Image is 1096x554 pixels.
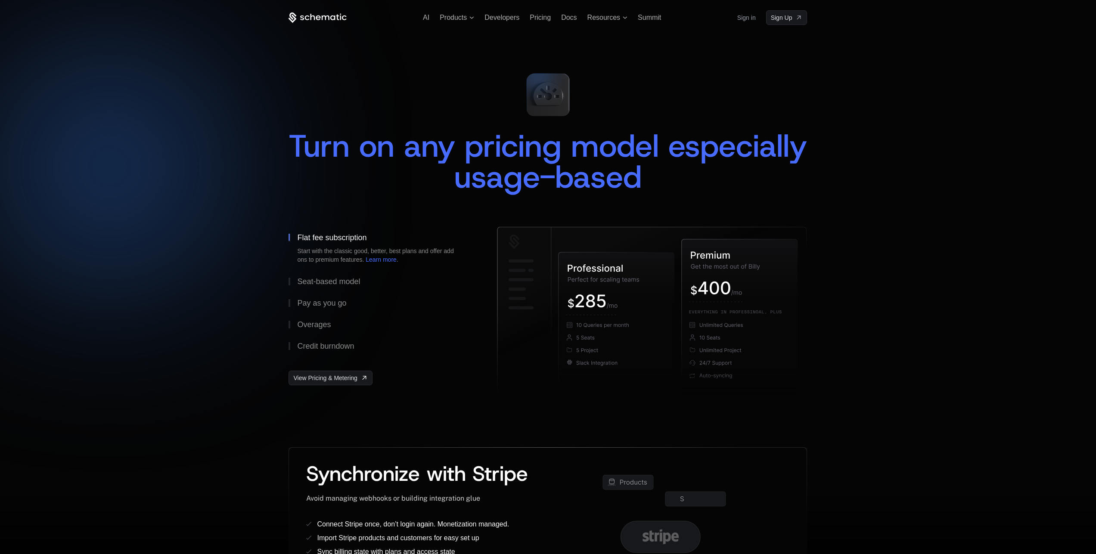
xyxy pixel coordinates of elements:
div: Pay as you go [297,299,346,307]
a: Summit [638,14,661,21]
span: Connect Stripe once, don’t login again. Monetization managed. [317,520,509,528]
div: Seat-based model [297,278,360,285]
span: Sign Up [771,13,792,22]
div: Credit burndown [297,342,354,350]
button: Pay as you go [289,292,469,314]
span: Turn on any pricing model especially usage-based [289,125,817,198]
a: [object Object],[object Object] [289,371,372,385]
a: [object Object] [766,10,807,25]
div: Overages [297,321,331,328]
span: Resources [587,14,620,22]
span: Products [440,14,467,22]
button: Seat-based model [289,271,469,292]
a: Docs [561,14,577,21]
g: 400 [699,282,730,294]
div: Flat fee subscription [297,234,366,241]
a: Developers [484,14,519,21]
button: Credit burndown [289,335,469,357]
a: Learn more [366,256,397,263]
div: Start with the classic good, better, best plans and offer add ons to premium features. . [297,247,461,264]
span: View Pricing & Metering [293,374,357,382]
button: Flat fee subscriptionStart with the classic good, better, best plans and offer add ons to premium... [289,227,469,271]
a: Pricing [530,14,551,21]
a: AI [423,14,429,21]
a: Sign in [737,11,756,25]
span: Synchronize with Stripe [306,460,528,487]
span: Import Stripe products and customers for easy set up [317,534,479,542]
span: Avoid managing webhooks or building integration glue [306,494,480,502]
g: 285 [576,294,606,307]
button: Overages [289,314,469,335]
